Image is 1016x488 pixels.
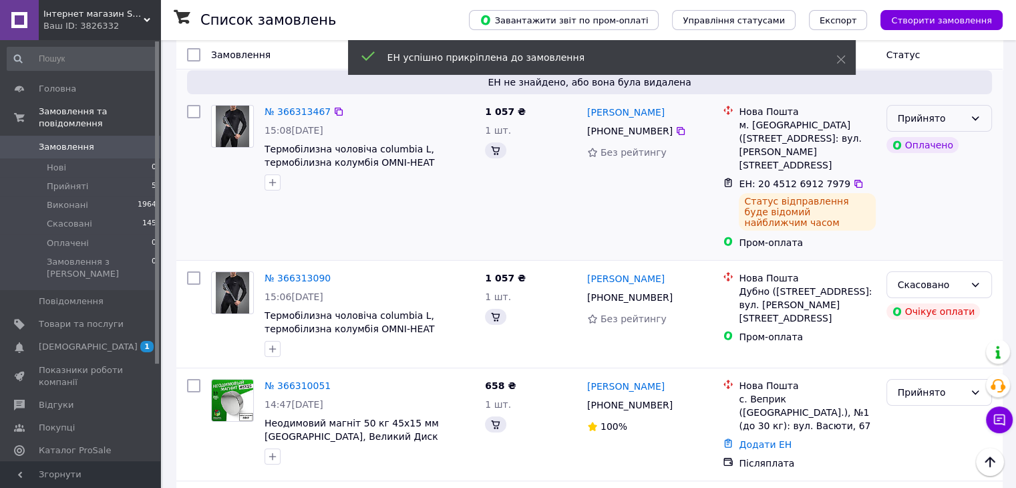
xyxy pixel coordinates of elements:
[485,106,526,117] span: 1 057 ₴
[265,399,323,410] span: 14:47[DATE]
[211,379,254,422] a: Фото товару
[601,314,667,324] span: Без рейтингу
[739,392,875,433] div: с. Веприк ([GEOGRAPHIC_DATA].), №1 (до 30 кг): вул. Васюти, 67
[387,51,803,64] div: ЕН успішно прикріплена до замовлення
[152,237,156,249] span: 0
[216,106,249,147] img: Фото товару
[480,14,648,26] span: Завантажити звіт по пром-оплаті
[39,83,76,95] span: Головна
[601,147,667,158] span: Без рейтингу
[485,291,511,302] span: 1 шт.
[140,341,154,352] span: 1
[265,273,331,283] a: № 366313090
[976,448,1004,476] button: Наверх
[192,76,987,89] span: ЕН не знайдено, або вона була видалена
[265,310,434,361] a: Термобілизна чоловіча columbia L, термобілизна колумбія OMNI-HEAT військова зсу, пара термоносків...
[39,445,111,457] span: Каталог ProSale
[39,341,138,353] span: [DEMOGRAPHIC_DATA]
[739,457,875,470] div: Післяплата
[138,199,156,211] span: 1964
[880,10,1003,30] button: Створити замовлення
[485,125,511,136] span: 1 шт.
[739,236,875,249] div: Пром-оплата
[898,277,965,292] div: Скасовано
[152,256,156,280] span: 0
[898,111,965,126] div: Прийнято
[739,330,875,344] div: Пром-оплата
[469,10,659,30] button: Завантажити звіт по пром-оплаті
[43,8,144,20] span: Інтернет магазин Sayron
[587,380,665,393] a: [PERSON_NAME]
[216,272,249,314] img: Фото товару
[739,118,875,172] div: м. [GEOGRAPHIC_DATA] ([STREET_ADDRESS]: вул. [PERSON_NAME][STREET_ADDRESS]
[485,273,526,283] span: 1 057 ₴
[986,406,1013,433] button: Чат з покупцем
[739,193,875,231] div: Статус відправлення буде відомий найближчим часом
[587,272,665,285] a: [PERSON_NAME]
[39,295,104,308] span: Повідомлення
[47,237,89,249] span: Оплачені
[265,291,323,302] span: 15:06[DATE]
[683,15,785,25] span: Управління статусами
[47,256,152,280] span: Замовлення з [PERSON_NAME]
[39,364,124,388] span: Показники роботи компанії
[265,144,434,195] a: Термобілизна чоловіча columbia L, термобілизна колумбія OMNI-HEAT військова зсу, пара термоносків...
[587,106,665,119] a: [PERSON_NAME]
[152,180,156,193] span: 5
[584,288,675,307] div: [PHONE_NUMBER]
[212,380,253,421] img: Фото товару
[739,271,875,285] div: Нова Пошта
[265,380,331,391] a: № 366310051
[200,12,336,28] h1: Список замовлень
[898,385,965,400] div: Прийнято
[39,422,75,434] span: Покупці
[265,125,323,136] span: 15:08[DATE]
[886,303,981,320] div: Очікує оплати
[47,180,88,193] span: Прийняті
[584,396,675,414] div: [PHONE_NUMBER]
[584,122,675,140] div: [PHONE_NUMBER]
[820,15,857,25] span: Експорт
[211,49,271,60] span: Замовлення
[7,47,158,71] input: Пошук
[739,285,875,325] div: Дубно ([STREET_ADDRESS]: вул. [PERSON_NAME][STREET_ADDRESS]
[265,106,331,117] a: № 366313467
[739,379,875,392] div: Нова Пошта
[47,218,92,230] span: Скасовані
[485,380,516,391] span: 658 ₴
[601,421,627,432] span: 100%
[886,49,920,60] span: Статус
[39,106,160,130] span: Замовлення та повідомлення
[211,271,254,314] a: Фото товару
[39,399,73,411] span: Відгуки
[739,105,875,118] div: Нова Пошта
[886,137,959,153] div: Оплачено
[739,439,792,450] a: Додати ЕН
[152,162,156,174] span: 0
[47,162,66,174] span: Нові
[39,141,94,153] span: Замовлення
[142,218,156,230] span: 145
[485,399,511,410] span: 1 шт.
[43,20,160,32] div: Ваш ID: 3826332
[867,14,1003,25] a: Створити замовлення
[891,15,992,25] span: Створити замовлення
[211,105,254,148] a: Фото товару
[739,178,850,189] span: ЕН: 20 4512 6912 7979
[47,199,88,211] span: Виконані
[265,418,439,455] a: Неодимовий магніт 50 кг 45х15 мм [GEOGRAPHIC_DATA], Великий Диск (Шайба)
[672,10,796,30] button: Управління статусами
[809,10,868,30] button: Експорт
[39,318,124,330] span: Товари та послуги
